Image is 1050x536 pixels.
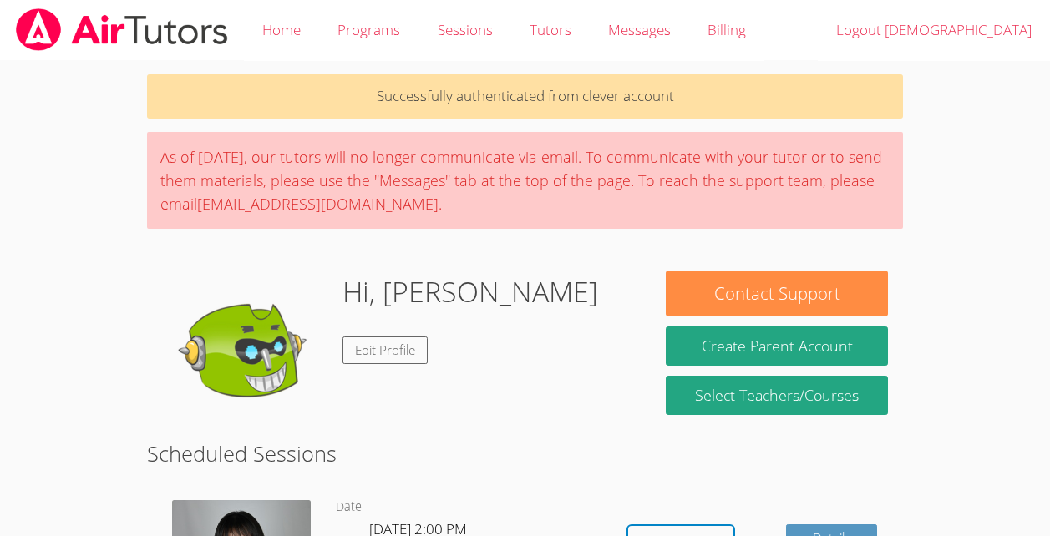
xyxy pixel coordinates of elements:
h1: Hi, [PERSON_NAME] [342,271,598,313]
button: Create Parent Account [666,326,887,366]
p: Successfully authenticated from clever account [147,74,903,119]
span: Messages [608,20,671,39]
button: Contact Support [666,271,887,316]
dt: Date [336,497,362,518]
h2: Scheduled Sessions [147,437,903,469]
a: Select Teachers/Courses [666,376,887,415]
div: As of [DATE], our tutors will no longer communicate via email. To communicate with your tutor or ... [147,132,903,229]
img: airtutors_banner-c4298cdbf04f3fff15de1276eac7730deb9818008684d7c2e4769d2f7ddbe033.png [14,8,230,51]
a: Edit Profile [342,336,428,364]
img: default.png [162,271,329,437]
